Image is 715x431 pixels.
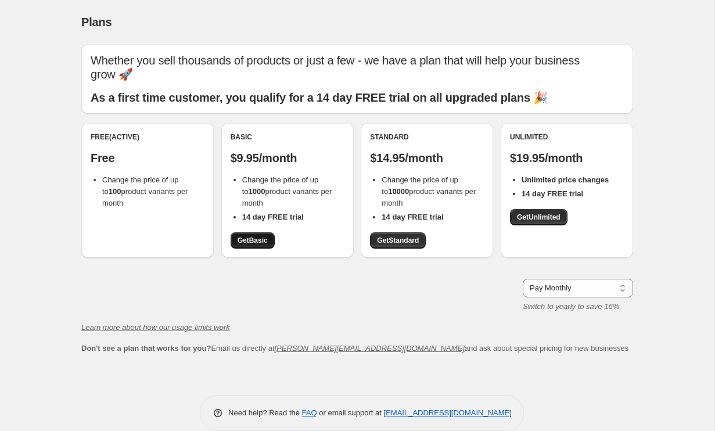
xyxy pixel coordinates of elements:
span: Need help? Read the [228,408,302,417]
b: 14 day FREE trial [242,213,304,221]
b: As a first time customer, you qualify for a 14 day FREE trial on all upgraded plans 🎉 [91,91,548,104]
b: Don't see a plan that works for you? [81,344,211,353]
a: [EMAIL_ADDRESS][DOMAIN_NAME] [384,408,512,417]
span: Plans [81,16,112,28]
a: GetStandard [370,232,426,249]
p: $9.95/month [231,151,344,165]
b: Unlimited price changes [522,175,609,184]
p: $14.95/month [370,151,484,165]
span: Get Standard [377,236,419,245]
span: Change the price of up to product variants per month [382,175,476,207]
b: 1000 [249,187,265,196]
b: 14 day FREE trial [382,213,443,221]
span: Get Basic [238,236,268,245]
b: 14 day FREE trial [522,189,583,198]
span: Change the price of up to product variants per month [102,175,188,207]
p: Whether you sell thousands of products or just a few - we have a plan that will help your busines... [91,53,624,81]
span: Email us directly at and ask about special pricing for new businesses [81,344,628,353]
div: Standard [370,132,484,142]
a: FAQ [302,408,317,417]
a: Learn more about how our usage limits work [81,323,230,332]
b: 100 [109,187,121,196]
div: Free (Active) [91,132,204,142]
b: 10000 [388,187,409,196]
p: $19.95/month [510,151,624,165]
a: GetBasic [231,232,275,249]
p: Free [91,151,204,165]
a: [PERSON_NAME][EMAIL_ADDRESS][DOMAIN_NAME] [275,344,465,353]
div: Unlimited [510,132,624,142]
i: Switch to yearly to save 16% [523,302,619,311]
span: or email support at [317,408,384,417]
span: Get Unlimited [517,213,560,222]
span: Change the price of up to product variants per month [242,175,332,207]
div: Basic [231,132,344,142]
a: GetUnlimited [510,209,567,225]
